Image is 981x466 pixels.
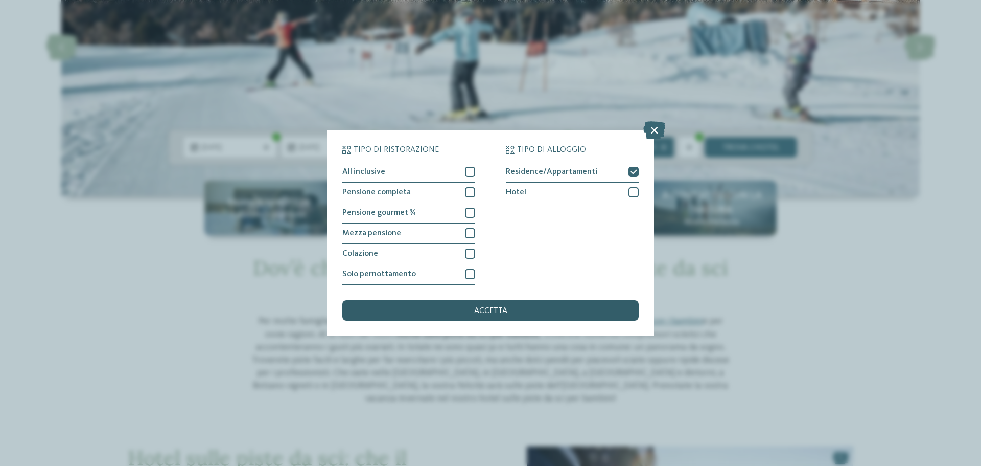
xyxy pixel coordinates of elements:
[342,188,411,196] span: Pensione completa
[517,146,586,154] span: Tipo di alloggio
[342,229,401,237] span: Mezza pensione
[506,168,597,176] span: Residence/Appartamenti
[342,209,416,217] span: Pensione gourmet ¾
[474,307,507,315] span: accetta
[354,146,439,154] span: Tipo di ristorazione
[342,168,385,176] span: All inclusive
[506,188,526,196] span: Hotel
[342,250,378,258] span: Colazione
[342,270,416,278] span: Solo pernottamento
